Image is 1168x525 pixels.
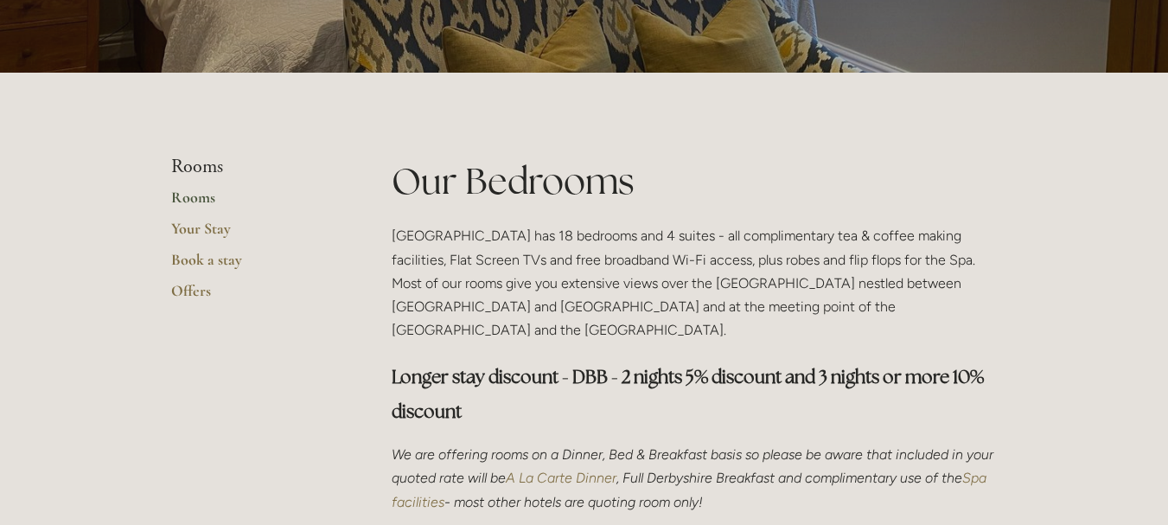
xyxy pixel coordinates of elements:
[392,470,990,509] a: Spa facilities
[171,219,336,250] a: Your Stay
[444,494,703,510] em: - most other hotels are quoting room only!
[392,156,998,207] h1: Our Bedrooms
[171,250,336,281] a: Book a stay
[171,188,336,219] a: Rooms
[506,470,616,486] a: A La Carte Dinner
[392,365,987,423] strong: Longer stay discount - DBB - 2 nights 5% discount and 3 nights or more 10% discount
[616,470,962,486] em: , Full Derbyshire Breakfast and complimentary use of the
[171,156,336,178] li: Rooms
[392,446,997,486] em: We are offering rooms on a Dinner, Bed & Breakfast basis so please be aware that included in your...
[392,224,998,342] p: [GEOGRAPHIC_DATA] has 18 bedrooms and 4 suites - all complimentary tea & coffee making facilities...
[171,281,336,312] a: Offers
